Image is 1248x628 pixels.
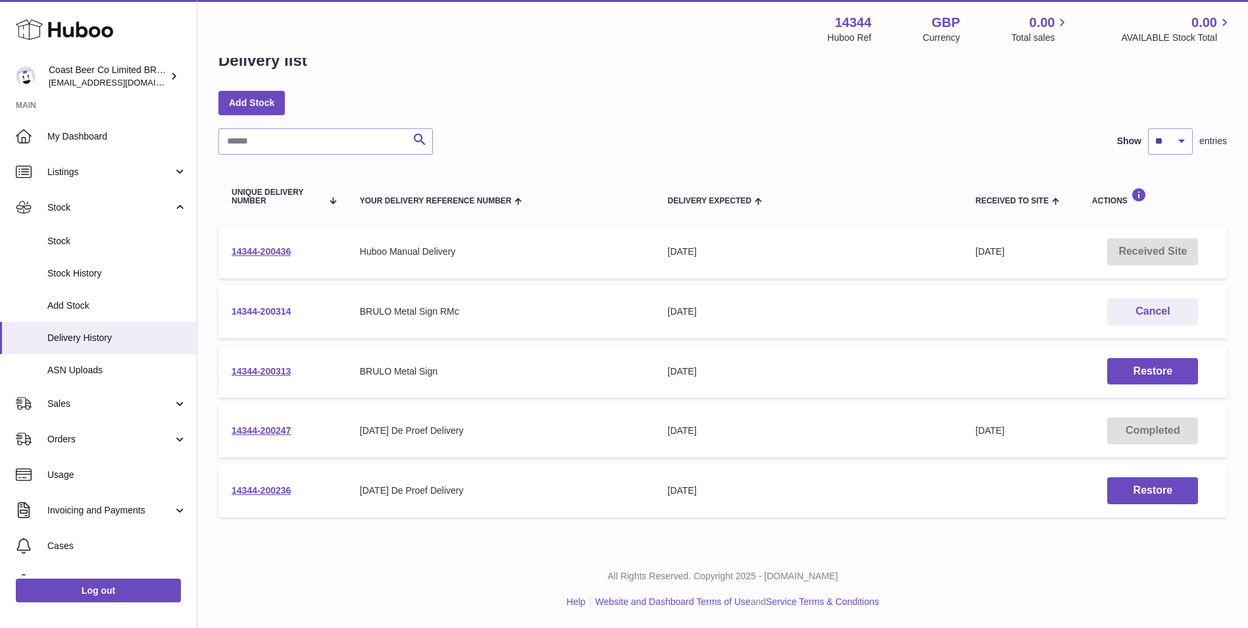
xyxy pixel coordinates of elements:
[47,300,187,312] span: Add Stock
[232,188,322,205] span: Unique Delivery Number
[923,32,961,44] div: Currency
[1121,32,1232,44] span: AVAILABLE Stock Total
[47,504,173,517] span: Invoicing and Payments
[218,50,307,71] h1: Delivery list
[47,332,187,344] span: Delivery History
[566,596,586,607] a: Help
[47,235,187,248] span: Stock
[232,425,291,436] a: 14344-200247
[47,166,173,178] span: Listings
[976,425,1005,436] span: [DATE]
[835,14,872,32] strong: 14344
[668,484,949,497] div: [DATE]
[360,365,641,378] div: BRULO Metal Sign
[1011,32,1070,44] span: Total sales
[668,197,751,205] span: Delivery Expected
[232,246,291,257] a: 14344-200436
[47,364,187,377] span: ASN Uploads
[1011,14,1070,44] a: 0.00 Total sales
[1117,135,1141,147] label: Show
[1092,188,1214,205] div: Actions
[360,425,641,437] div: [DATE] De Proef Delivery
[49,64,167,89] div: Coast Beer Co Limited BRULO
[16,579,181,602] a: Log out
[1107,477,1198,504] button: Restore
[591,596,879,608] li: and
[232,485,291,496] a: 14344-200236
[976,246,1005,257] span: [DATE]
[668,365,949,378] div: [DATE]
[1107,298,1198,325] button: Cancel
[932,14,960,32] strong: GBP
[976,197,1049,205] span: Received to Site
[828,32,872,44] div: Huboo Ref
[360,197,512,205] span: Your Delivery Reference Number
[1199,135,1227,147] span: entries
[47,201,173,214] span: Stock
[360,484,641,497] div: [DATE] De Proef Delivery
[595,596,751,607] a: Website and Dashboard Terms of Use
[668,425,949,437] div: [DATE]
[1191,14,1217,32] span: 0.00
[47,540,187,552] span: Cases
[668,246,949,258] div: [DATE]
[360,246,641,258] div: Huboo Manual Delivery
[47,469,187,481] span: Usage
[16,66,36,86] img: internalAdmin-14344@internal.huboo.com
[49,77,193,88] span: [EMAIL_ADDRESS][DOMAIN_NAME]
[1107,358,1198,385] button: Restore
[47,267,187,280] span: Stock History
[47,433,173,446] span: Orders
[232,306,291,317] a: 14344-200314
[360,305,641,318] div: BRULO Metal Sign RMc
[208,570,1237,583] p: All Rights Reserved. Copyright 2025 - [DOMAIN_NAME]
[47,398,173,410] span: Sales
[47,130,187,143] span: My Dashboard
[1030,14,1055,32] span: 0.00
[668,305,949,318] div: [DATE]
[766,596,879,607] a: Service Terms & Conditions
[232,366,291,377] a: 14344-200313
[1121,14,1232,44] a: 0.00 AVAILABLE Stock Total
[218,91,285,115] a: Add Stock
